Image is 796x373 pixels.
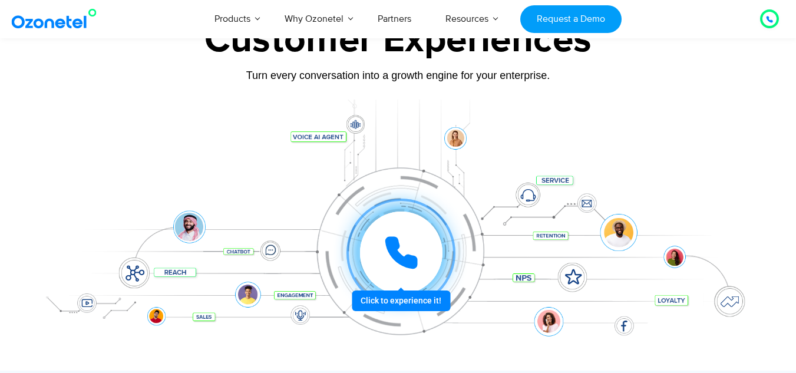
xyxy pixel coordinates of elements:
[30,12,767,68] div: Customer Experiences
[520,5,621,33] a: Request a Demo
[30,69,767,82] div: Turn every conversation into a growth engine for your enterprise.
